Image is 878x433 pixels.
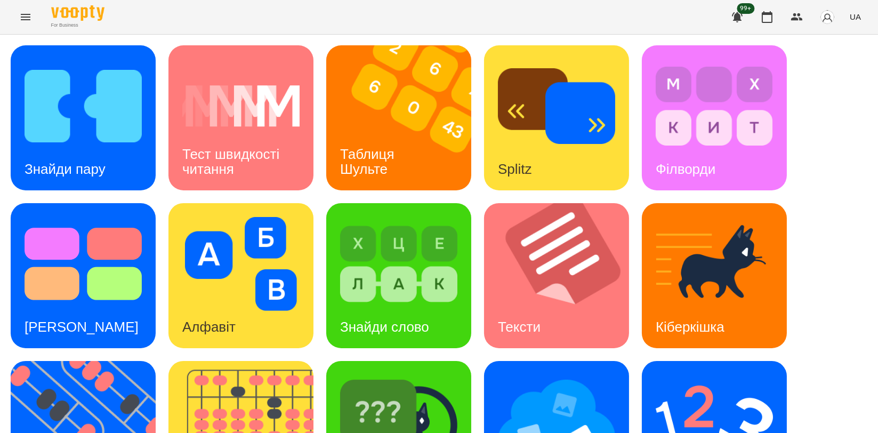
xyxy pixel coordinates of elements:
img: avatar_s.png [820,10,835,25]
a: АлфавітАлфавіт [168,203,313,348]
a: Тест швидкості читанняТест швидкості читання [168,45,313,190]
a: Таблиця ШультеТаблиця Шульте [326,45,471,190]
img: Voopty Logo [51,5,104,21]
h3: Кіберкішка [656,319,724,335]
h3: Тест швидкості читання [182,146,283,177]
a: ФілвордиФілворди [642,45,787,190]
a: КіберкішкаКіберкішка [642,203,787,348]
img: Тест Струпа [25,217,142,311]
span: UA [850,11,861,22]
img: Філворди [656,59,773,153]
h3: Тексти [498,319,541,335]
img: Splitz [498,59,615,153]
a: SplitzSplitz [484,45,629,190]
h3: Таблиця Шульте [340,146,398,177]
a: Тест Струпа[PERSON_NAME] [11,203,156,348]
img: Знайди пару [25,59,142,153]
h3: Знайди слово [340,319,429,335]
button: Menu [13,4,38,30]
span: 99+ [737,3,755,14]
h3: Знайди пару [25,161,106,177]
a: ТекстиТексти [484,203,629,348]
button: UA [845,7,865,27]
a: Знайди паруЗнайди пару [11,45,156,190]
h3: [PERSON_NAME] [25,319,139,335]
h3: Філворди [656,161,715,177]
img: Алфавіт [182,217,300,311]
a: Знайди словоЗнайди слово [326,203,471,348]
img: Знайди слово [340,217,457,311]
img: Тексти [484,203,642,348]
img: Кіберкішка [656,217,773,311]
img: Тест швидкості читання [182,59,300,153]
h3: Алфавіт [182,319,236,335]
h3: Splitz [498,161,532,177]
span: For Business [51,22,104,29]
img: Таблиця Шульте [326,45,485,190]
